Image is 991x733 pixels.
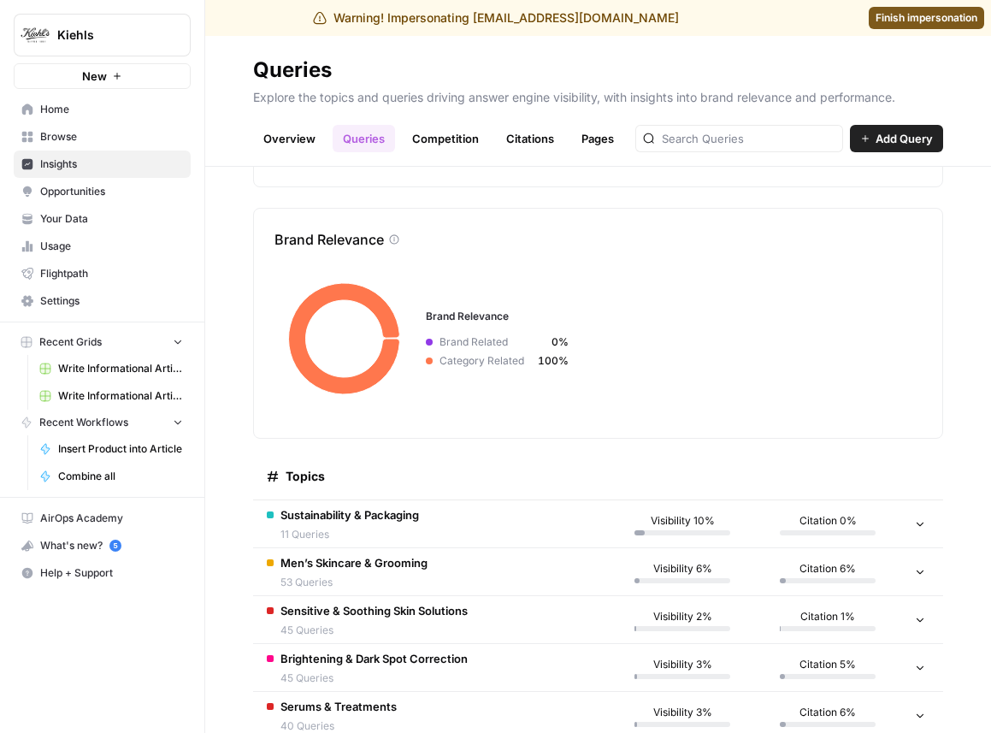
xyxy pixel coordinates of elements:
button: Add Query [850,125,943,152]
span: Write Informational Article [58,361,183,376]
a: Opportunities [14,178,191,205]
span: Your Data [40,211,183,227]
span: Topics [286,468,325,485]
a: Citations [496,125,564,152]
p: Brand Relevance [274,229,384,250]
span: Opportunities [40,184,183,199]
span: Men’s Skincare & Grooming [280,554,428,571]
h3: Brand Relevance [426,309,917,324]
span: 11 Queries [280,527,419,542]
button: New [14,63,191,89]
span: Write Informational Article [58,388,183,404]
a: Flightpath [14,260,191,287]
a: Your Data [14,205,191,233]
a: Overview [253,125,326,152]
img: Kiehls Logo [20,20,50,50]
a: Finish impersonation [869,7,984,29]
span: Settings [40,293,183,309]
span: Insights [40,157,183,172]
span: Add Query [876,130,933,147]
a: Write Informational Article [32,355,191,382]
button: What's new? 5 [14,532,191,559]
span: 0% [538,334,569,350]
span: Visibility 3% [653,705,712,720]
span: New [82,68,107,85]
a: Insert Product into Article [32,435,191,463]
span: Finish impersonation [876,10,977,26]
span: 100% [538,353,569,369]
text: 5 [113,541,117,550]
span: Visibility 6% [653,561,712,576]
span: Brand Related [433,334,538,350]
span: Combine all [58,469,183,484]
span: AirOps Academy [40,511,183,526]
button: Recent Grids [14,329,191,355]
span: Citation 1% [800,609,855,624]
span: 45 Queries [280,671,468,686]
div: Queries [253,56,332,84]
span: Citation 6% [799,561,856,576]
a: Settings [14,287,191,315]
span: Insert Product into Article [58,441,183,457]
span: Sustainability & Packaging [280,506,419,523]
span: 45 Queries [280,623,468,638]
span: Citation 5% [799,657,856,672]
input: Search Queries [662,130,835,147]
span: Help + Support [40,565,183,581]
button: Recent Workflows [14,410,191,435]
span: Browse [40,129,183,145]
p: Explore the topics and queries driving answer engine visibility, with insights into brand relevan... [253,84,943,106]
a: Home [14,96,191,123]
span: Visibility 2% [653,609,712,624]
span: Citation 6% [799,705,856,720]
span: Visibility 10% [651,513,715,529]
button: Workspace: Kiehls [14,14,191,56]
span: 53 Queries [280,575,428,590]
div: Warning! Impersonating [EMAIL_ADDRESS][DOMAIN_NAME] [313,9,679,27]
span: Visibility 3% [653,657,712,672]
span: Category Related [433,353,538,369]
span: Brightening & Dark Spot Correction [280,650,468,667]
a: Usage [14,233,191,260]
span: Kiehls [57,27,161,44]
a: Browse [14,123,191,151]
a: 5 [109,540,121,552]
span: Recent Workflows [39,415,128,430]
div: What's new? [15,533,190,559]
span: Sensitive & Soothing Skin Solutions [280,602,468,619]
a: Insights [14,151,191,178]
a: Competition [402,125,489,152]
span: Recent Grids [39,334,102,350]
a: Combine all [32,463,191,490]
button: Help + Support [14,559,191,587]
a: Write Informational Article [32,382,191,410]
span: Home [40,102,183,117]
span: Citation 0% [799,513,857,529]
a: Queries [333,125,395,152]
span: Usage [40,239,183,254]
span: Flightpath [40,266,183,281]
span: Serums & Treatments [280,698,397,715]
a: AirOps Academy [14,505,191,532]
a: Pages [571,125,624,152]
